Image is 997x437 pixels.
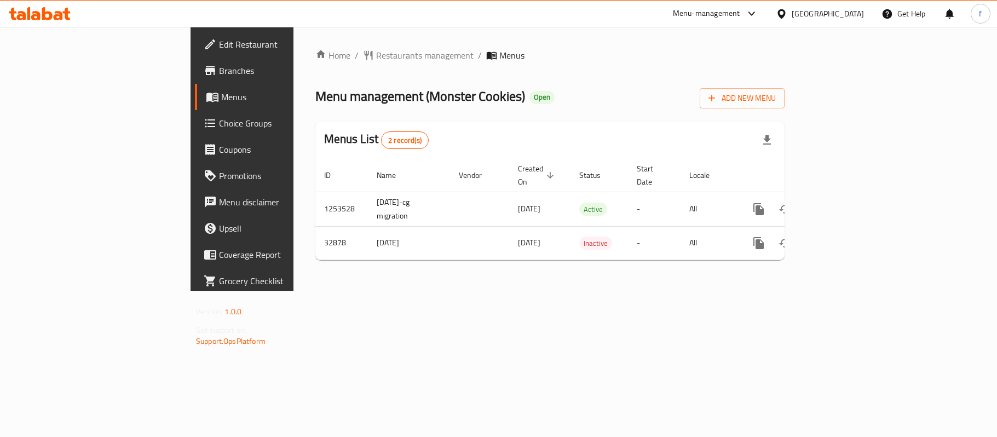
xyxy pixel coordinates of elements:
td: - [628,192,681,226]
span: Version: [196,304,223,319]
a: Support.OpsPlatform [196,334,266,348]
td: [DATE]-cg migration [368,192,450,226]
span: Coverage Report [219,248,348,261]
button: Add New Menu [700,88,785,108]
span: Status [579,169,615,182]
span: Edit Restaurant [219,38,348,51]
span: Promotions [219,169,348,182]
li: / [478,49,482,62]
span: Active [579,203,607,216]
a: Coupons [195,136,357,163]
a: Edit Restaurant [195,31,357,58]
span: Menus [221,90,348,104]
span: Vendor [459,169,496,182]
span: Menu disclaimer [219,196,348,209]
span: Locale [689,169,724,182]
table: enhanced table [315,159,860,260]
span: Open [529,93,555,102]
td: All [681,226,737,260]
h2: Menus List [324,131,429,149]
a: Branches [195,58,357,84]
td: [DATE] [368,226,450,260]
div: Export file [754,127,780,153]
span: [DATE] [518,202,540,216]
th: Actions [737,159,860,192]
span: Coupons [219,143,348,156]
td: All [681,192,737,226]
button: Change Status [772,230,798,256]
span: Add New Menu [708,91,776,105]
span: Created On [518,162,557,188]
span: [DATE] [518,235,540,250]
a: Menu disclaimer [195,189,357,215]
a: Grocery Checklist [195,268,357,294]
a: Coverage Report [195,242,357,268]
button: Change Status [772,196,798,222]
div: [GEOGRAPHIC_DATA] [792,8,864,20]
a: Promotions [195,163,357,189]
span: 2 record(s) [382,135,428,146]
span: Start Date [637,162,667,188]
span: Inactive [579,237,612,250]
button: more [746,196,772,222]
span: Restaurants management [376,49,474,62]
td: - [628,226,681,260]
button: more [746,230,772,256]
span: f [979,8,982,20]
span: Menu management ( Monster Cookies ) [315,84,525,108]
span: Choice Groups [219,117,348,130]
span: ID [324,169,345,182]
a: Menus [195,84,357,110]
span: Branches [219,64,348,77]
a: Restaurants management [363,49,474,62]
a: Choice Groups [195,110,357,136]
a: Upsell [195,215,357,242]
span: Menus [499,49,525,62]
div: Total records count [381,131,429,149]
span: Get support on: [196,323,246,337]
span: Name [377,169,410,182]
span: 1.0.0 [224,304,241,319]
span: Upsell [219,222,348,235]
div: Menu-management [673,7,740,20]
nav: breadcrumb [315,49,785,62]
span: Grocery Checklist [219,274,348,287]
